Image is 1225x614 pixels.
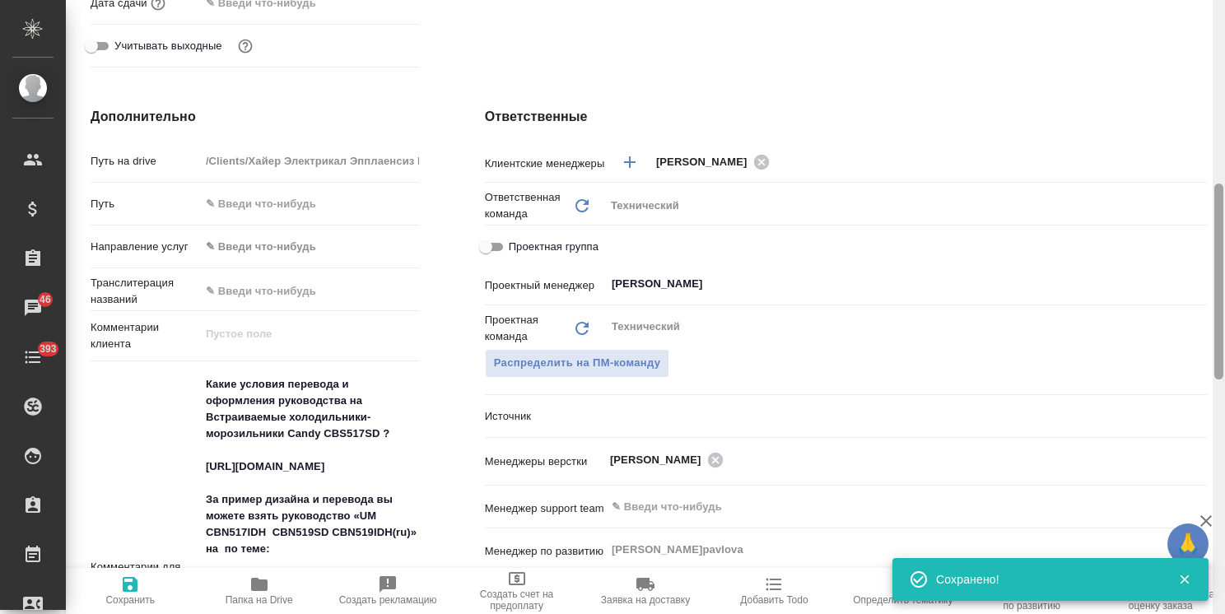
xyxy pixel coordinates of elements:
button: 🙏 [1167,523,1209,565]
div: ✎ Введи что-нибудь [206,239,399,255]
div: [PERSON_NAME] [610,449,729,470]
input: ✎ Введи что-нибудь [200,192,419,216]
p: Путь на drive [91,153,200,170]
button: Заявка на доставку [581,568,710,614]
h4: Дополнительно [91,107,419,127]
h4: Ответственные [485,107,1207,127]
p: Транслитерация названий [91,275,200,308]
div: Сохранено! [936,571,1153,588]
span: Определить тематику [853,594,953,606]
span: Учитывать выходные [114,38,222,54]
button: Создать счет на предоплату [452,568,580,614]
button: Выбери, если сб и вс нужно считать рабочими днями для выполнения заказа. [235,35,256,57]
button: Добавить Todo [710,568,838,614]
p: Путь [91,196,200,212]
span: 393 [30,341,67,357]
p: Менеджеры верстки [485,454,605,470]
p: Менеджер по развитию [485,543,605,560]
span: В заказе уже есть ответственный ПМ или ПМ группа [485,349,670,378]
button: Определить тематику [839,568,967,614]
p: Проектный менеджер [485,277,605,294]
button: Open [1198,505,1201,509]
p: Проектная команда [485,312,572,345]
div: [PERSON_NAME] [656,151,775,172]
p: Направление услуг [91,239,200,255]
p: Ответственная команда [485,189,572,222]
span: 46 [30,291,61,308]
span: Сохранить [105,594,155,606]
button: Добавить менеджера [610,142,650,182]
a: 393 [4,337,62,378]
span: Создать счет на предоплату [462,588,571,612]
button: Закрыть [1167,572,1201,587]
button: Распределить на ПМ-команду [485,349,670,378]
p: Менеджер support team [485,500,605,517]
button: Создать рекламацию [324,568,452,614]
button: Сохранить [66,568,194,614]
a: 46 [4,287,62,328]
span: Распределить на ПМ-команду [494,354,661,373]
input: ✎ Введи что-нибудь [200,279,419,303]
p: Клиентские менеджеры [485,156,605,172]
span: Папка на Drive [226,594,293,606]
span: 🙏 [1174,527,1202,561]
span: [PERSON_NAME] [656,154,757,170]
div: ​ [605,402,1207,430]
input: ✎ Введи что-нибудь [610,497,1147,517]
span: Заявка на доставку [601,594,690,606]
button: Open [1198,160,1201,164]
button: Open [1198,282,1201,286]
p: Комментарии клиента [91,319,200,352]
span: Создать рекламацию [339,594,437,606]
input: Пустое поле [200,149,419,173]
span: [PERSON_NAME] [610,452,711,468]
div: Технический [605,192,1207,220]
span: Добавить Todo [740,594,808,606]
button: Папка на Drive [194,568,323,614]
span: Проектная группа [509,239,599,255]
button: Open [1198,458,1201,462]
p: Комментарии для ПМ/исполнителей [91,559,200,592]
p: Источник [485,408,605,425]
div: ✎ Введи что-нибудь [200,233,419,261]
